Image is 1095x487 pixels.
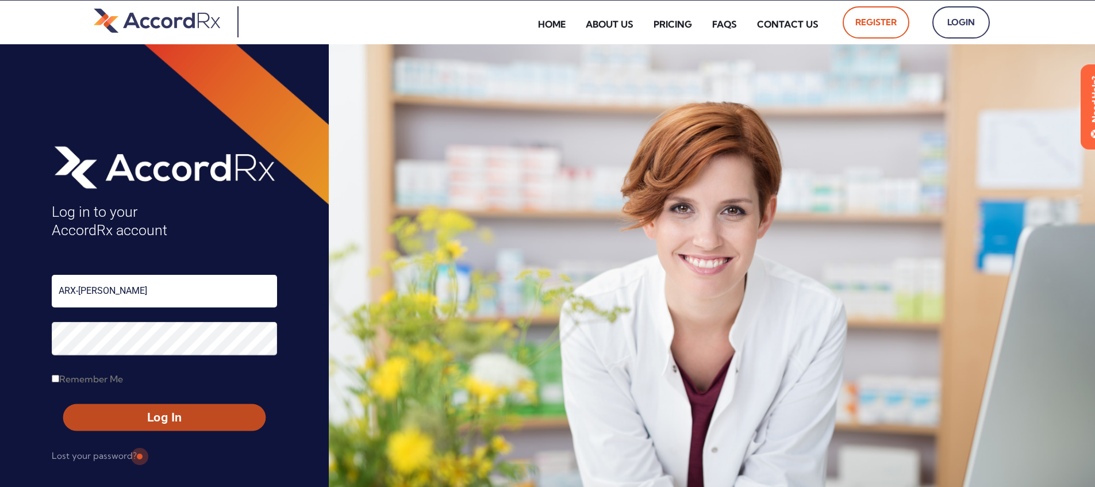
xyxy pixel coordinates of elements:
input: Username or Email Address [52,275,277,308]
span: Register [855,13,897,32]
span: Log In [74,409,255,426]
a: Home [529,11,574,37]
input: Remember Me [52,375,59,382]
a: Login [932,6,990,39]
a: Register [843,6,909,39]
a: Lost your password? [52,447,137,465]
button: Log In [63,404,266,431]
a: Pricing [645,11,701,37]
a: FAQs [704,11,746,37]
img: AccordRx_logo_header_white [52,142,277,191]
h4: Log in to your AccordRx account [52,203,277,240]
img: default-logo [94,6,220,34]
a: About Us [577,11,642,37]
span: Login [945,13,977,32]
label: Remember Me [52,370,123,388]
a: Contact Us [748,11,827,37]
